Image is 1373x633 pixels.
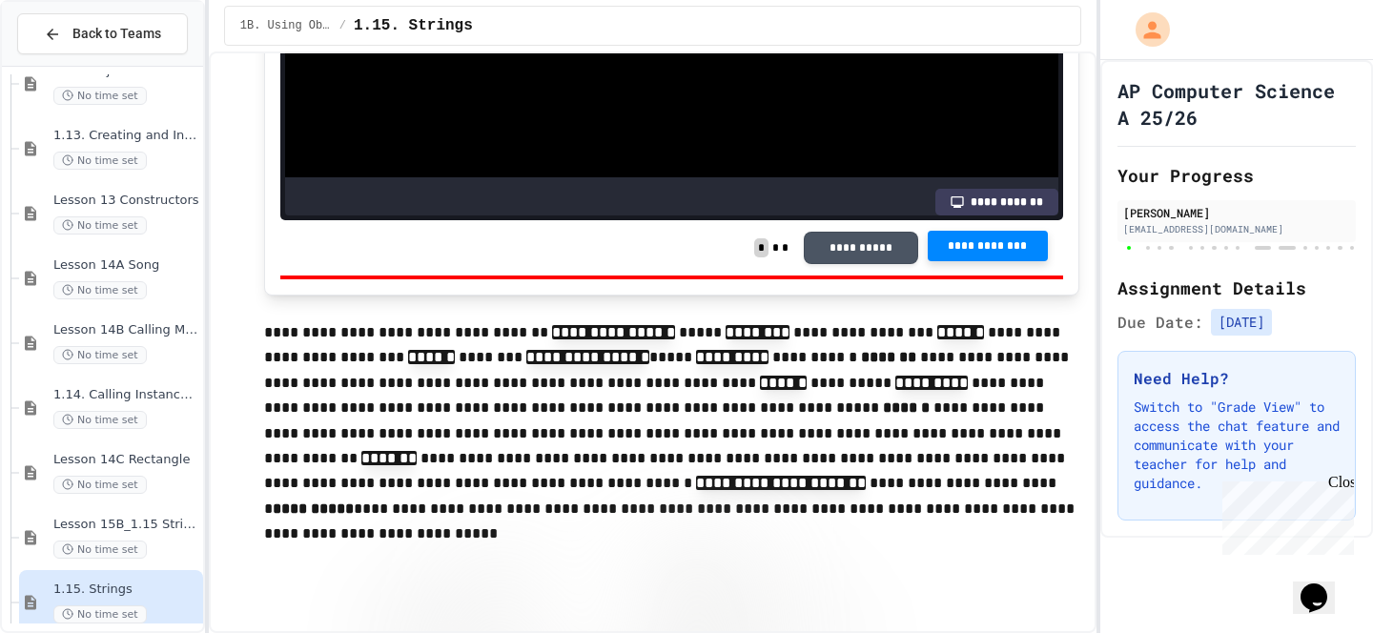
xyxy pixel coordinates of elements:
span: / [339,18,346,33]
span: No time set [53,87,147,105]
div: Chat with us now!Close [8,8,132,121]
span: 1.15. Strings [354,14,473,37]
p: Switch to "Grade View" to access the chat feature and communicate with your teacher for help and ... [1134,398,1340,493]
span: Lesson 15B_1.15 String Methods Demonstration [53,517,199,533]
span: 1.14. Calling Instance Methods [53,387,199,403]
div: [PERSON_NAME] [1123,204,1350,221]
h2: Assignment Details [1117,275,1356,301]
span: Lesson 14B Calling Methods with Parameters [53,322,199,338]
iframe: chat widget [1215,474,1354,555]
span: Lesson 13 Constructors [53,193,199,209]
span: No time set [53,152,147,170]
span: 1.13. Creating and Initializing Objects: Constructors [53,128,199,144]
span: No time set [53,346,147,364]
span: 1.15. Strings [53,582,199,598]
span: Back to Teams [72,24,161,44]
span: [DATE] [1211,309,1272,336]
h1: AP Computer Science A 25/26 [1117,77,1356,131]
span: No time set [53,476,147,494]
h2: Your Progress [1117,162,1356,189]
h3: Need Help? [1134,367,1340,390]
iframe: chat widget [1293,557,1354,614]
span: No time set [53,605,147,623]
div: [EMAIL_ADDRESS][DOMAIN_NAME] [1123,222,1350,236]
span: Due Date: [1117,311,1203,334]
span: No time set [53,216,147,235]
div: My Account [1116,8,1175,51]
span: Lesson 14A Song [53,257,199,274]
span: No time set [53,281,147,299]
span: 1B. Using Objects and Methods [240,18,332,33]
span: No time set [53,541,147,559]
span: Lesson 14C Rectangle [53,452,199,468]
span: No time set [53,411,147,429]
